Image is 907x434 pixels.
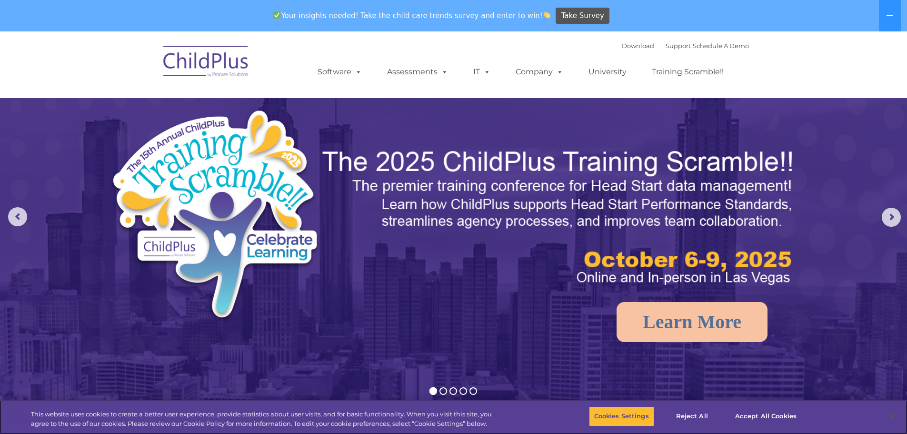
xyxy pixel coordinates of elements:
[881,406,902,427] button: Close
[132,63,161,70] span: Last name
[579,62,636,81] a: University
[132,102,173,109] span: Phone number
[666,42,691,50] a: Support
[464,62,500,81] a: IT
[31,410,499,428] div: This website uses cookies to create a better user experience, provide statistics about user visit...
[506,62,573,81] a: Company
[622,42,749,50] font: |
[693,42,749,50] a: Schedule A Demo
[617,302,767,342] a: Learn More
[556,8,609,24] a: Take Survey
[662,406,722,426] button: Reject All
[589,406,654,426] button: Cookies Settings
[308,62,371,81] a: Software
[269,6,555,25] span: Your insights needed! Take the child care trends survey and enter to win!
[561,8,604,24] span: Take Survey
[273,11,280,19] img: ✅
[622,42,654,50] a: Download
[378,62,458,81] a: Assessments
[159,39,254,87] img: ChildPlus by Procare Solutions
[730,406,802,426] button: Accept All Cookies
[642,62,733,81] a: Training Scramble!!
[543,11,550,19] img: 👏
